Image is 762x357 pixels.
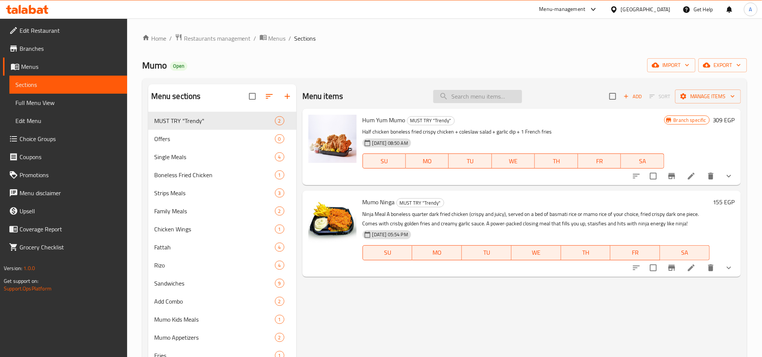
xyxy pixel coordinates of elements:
span: Coverage Report [20,225,121,234]
span: Branch specific [671,117,709,124]
span: Sections [294,34,316,43]
button: MO [406,153,449,169]
span: import [653,61,689,70]
span: TU [465,247,509,258]
div: MUST TRY "Trendy" [407,116,455,125]
span: 4 [275,262,284,269]
input: search [433,90,522,103]
img: Mumo Ninga [308,197,357,245]
button: FR [578,153,621,169]
span: 4 [275,244,284,251]
div: Chicken Wings [154,225,275,234]
div: Single Meals4 [148,148,296,166]
span: Coupons [20,152,121,161]
button: TU [449,153,492,169]
div: Strips Meals3 [148,184,296,202]
a: Choice Groups [3,130,127,148]
div: items [275,225,284,234]
span: 0 [275,135,284,143]
div: Fattah [154,243,275,252]
div: items [275,188,284,197]
span: Sections [15,80,121,89]
span: Edit Restaurant [20,26,121,35]
button: import [647,58,695,72]
a: Edit Menu [9,112,127,130]
span: MUST TRY "Trendy" [154,116,275,125]
button: show more [720,259,738,277]
button: FR [610,245,660,260]
h2: Menu sections [151,91,201,102]
span: MO [409,156,446,167]
div: Family Meals2 [148,202,296,220]
button: SU [363,153,406,169]
div: items [275,170,284,179]
span: Open [170,63,187,69]
span: Sandwiches [154,279,275,288]
span: MO [415,247,459,258]
a: Restaurants management [175,33,251,43]
button: Branch-specific-item [663,167,681,185]
a: Menus [3,58,127,76]
img: Hum Yum Mumo [308,115,357,163]
div: Single Meals [154,152,275,161]
a: Menu disclaimer [3,184,127,202]
span: SA [624,156,661,167]
a: Edit menu item [687,263,696,272]
button: SU [363,245,413,260]
span: TU [452,156,489,167]
div: items [275,207,284,216]
button: SA [621,153,664,169]
span: Get support on: [4,276,38,286]
a: Promotions [3,166,127,184]
div: Family Meals [154,207,275,216]
a: Upsell [3,202,127,220]
span: Mumo Appetizers [154,333,275,342]
span: SU [366,156,403,167]
button: Manage items [675,90,741,103]
span: Version: [4,263,22,273]
button: Branch-specific-item [663,259,681,277]
span: WE [515,247,558,258]
div: items [275,333,284,342]
span: Branches [20,44,121,53]
li: / [254,34,257,43]
span: Upsell [20,207,121,216]
span: Menus [269,34,286,43]
button: show more [720,167,738,185]
div: MUST TRY "Trendy"2 [148,112,296,130]
div: Menu-management [539,5,586,14]
span: Sort sections [260,87,278,105]
div: Fattah4 [148,238,296,256]
button: delete [702,167,720,185]
a: Branches [3,39,127,58]
span: TH [564,247,608,258]
a: Coupons [3,148,127,166]
span: Select section [605,88,621,104]
span: 2 [275,208,284,215]
span: TH [538,156,575,167]
span: Add [622,92,643,101]
div: Mumo Appetizers2 [148,328,296,346]
p: Ninja Meal A boneless quarter dark fried chicken (crispy and juicy), served on a bed of basmati r... [363,210,710,228]
div: Offers [154,134,275,143]
span: Strips Meals [154,188,275,197]
div: items [275,134,284,143]
span: Menu disclaimer [20,188,121,197]
span: 1 [275,316,284,323]
button: export [698,58,747,72]
div: Boneless Fried Chicken1 [148,166,296,184]
span: FR [581,156,618,167]
span: Boneless Fried Chicken [154,170,275,179]
span: 2 [275,334,284,341]
span: Promotions [20,170,121,179]
span: Mumo Kids Meals [154,315,275,324]
span: Edit Menu [15,116,121,125]
nav: breadcrumb [142,33,747,43]
span: Add Combo [154,297,275,306]
a: Menus [260,33,286,43]
span: 2 [275,117,284,125]
span: Manage items [681,92,735,101]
